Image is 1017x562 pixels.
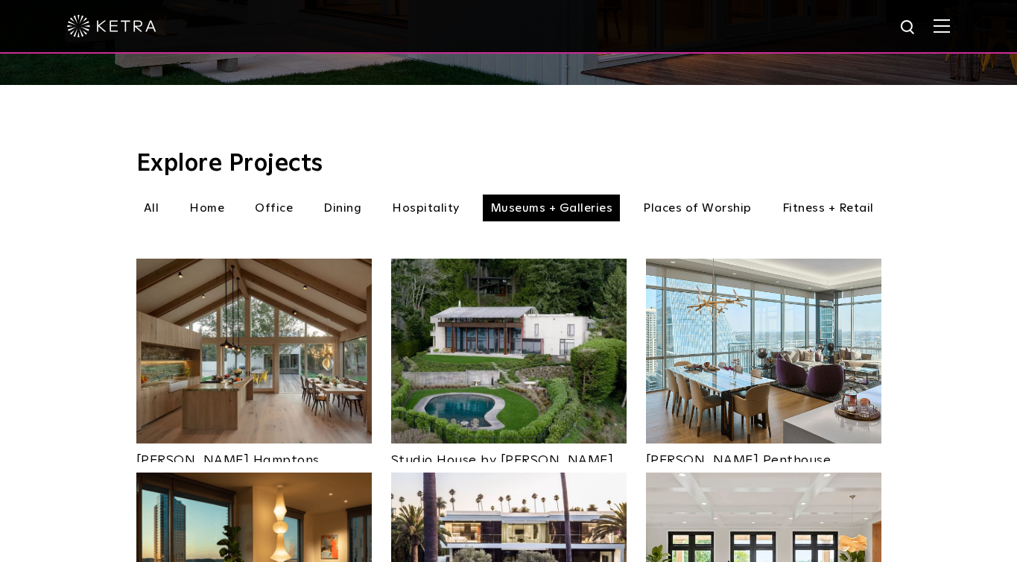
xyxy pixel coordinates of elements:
h3: Explore Projects [136,152,881,176]
img: Hamburger%20Nav.svg [934,19,950,33]
img: ketra-logo-2019-white [67,15,156,37]
li: Places of Worship [636,195,759,221]
li: Fitness + Retail [775,195,881,221]
a: [PERSON_NAME] Hamptons [PERSON_NAME] [136,443,372,481]
a: [PERSON_NAME] Penthouse [646,443,881,467]
li: Dining [316,195,369,221]
img: Project_Landing_Thumbnail-2022smaller [646,259,881,443]
a: Studio House by [PERSON_NAME] [391,443,627,467]
li: Museums + Galleries [483,195,621,221]
li: Home [182,195,232,221]
img: An aerial view of Olson Kundig's Studio House in Seattle [391,259,627,443]
li: Hospitality [384,195,467,221]
img: search icon [899,19,918,37]
li: Office [247,195,300,221]
img: Project_Landing_Thumbnail-2021 [136,259,372,443]
li: All [136,195,167,221]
